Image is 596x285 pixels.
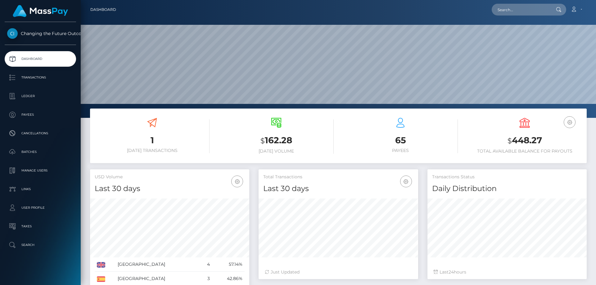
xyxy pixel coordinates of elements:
a: Transactions [5,70,76,85]
span: 24 [449,269,454,275]
p: Cancellations [7,129,74,138]
h3: 448.27 [467,134,582,147]
p: User Profile [7,203,74,212]
h4: Last 30 days [95,183,245,194]
a: Search [5,237,76,253]
p: Manage Users [7,166,74,175]
a: Manage Users [5,163,76,178]
p: Links [7,185,74,194]
td: [GEOGRAPHIC_DATA] [115,257,201,272]
h3: 1 [95,134,210,146]
h5: Total Transactions [263,174,413,180]
img: GB.png [97,262,105,268]
span: Changing the Future Outcome Inc [5,31,76,36]
h4: Last 30 days [263,183,413,194]
a: Payees [5,107,76,122]
a: User Profile [5,200,76,216]
a: Dashboard [5,51,76,67]
p: Dashboard [7,54,74,64]
p: Taxes [7,222,74,231]
p: Ledger [7,91,74,101]
a: Dashboard [90,3,116,16]
img: ES.png [97,276,105,282]
h5: USD Volume [95,174,245,180]
a: Cancellations [5,126,76,141]
small: $ [260,136,265,145]
a: Links [5,181,76,197]
img: MassPay Logo [13,5,68,17]
h3: 65 [343,134,458,146]
a: Batches [5,144,76,160]
td: 4 [201,257,212,272]
h4: Daily Distribution [432,183,582,194]
img: Changing the Future Outcome Inc [7,28,18,39]
h6: [DATE] Transactions [95,148,210,153]
h6: Payees [343,148,458,153]
div: Last hours [434,269,580,275]
a: Taxes [5,219,76,234]
td: 57.14% [212,257,245,272]
h5: Transactions Status [432,174,582,180]
small: $ [508,136,512,145]
h6: Total Available Balance for Payouts [467,149,582,154]
p: Search [7,240,74,250]
p: Transactions [7,73,74,82]
p: Batches [7,147,74,157]
a: Ledger [5,88,76,104]
h6: [DATE] Volume [219,149,334,154]
p: Payees [7,110,74,119]
h3: 162.28 [219,134,334,147]
div: Just Updated [265,269,412,275]
input: Search... [492,4,550,16]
